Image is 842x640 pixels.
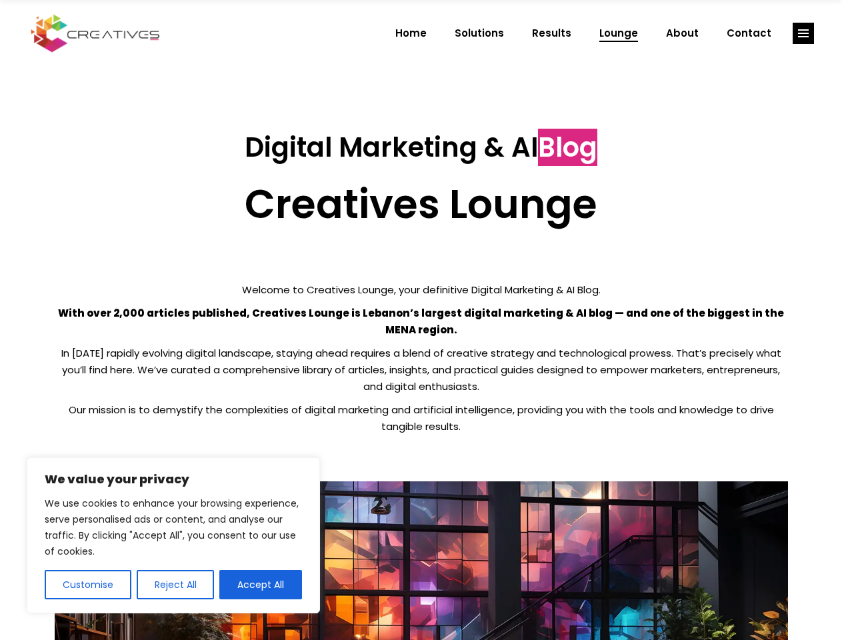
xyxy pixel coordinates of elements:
[45,495,302,559] p: We use cookies to enhance your browsing experience, serve personalised ads or content, and analys...
[55,281,788,298] p: Welcome to Creatives Lounge, your definitive Digital Marketing & AI Blog.
[137,570,215,599] button: Reject All
[219,570,302,599] button: Accept All
[58,306,784,337] strong: With over 2,000 articles published, Creatives Lounge is Lebanon’s largest digital marketing & AI ...
[599,16,638,51] span: Lounge
[666,16,699,51] span: About
[55,345,788,395] p: In [DATE] rapidly evolving digital landscape, staying ahead requires a blend of creative strategy...
[27,457,320,613] div: We value your privacy
[532,16,571,51] span: Results
[395,16,427,51] span: Home
[518,16,585,51] a: Results
[455,16,504,51] span: Solutions
[727,16,771,51] span: Contact
[381,16,441,51] a: Home
[55,180,788,228] h2: Creatives Lounge
[713,16,785,51] a: Contact
[793,23,814,44] a: link
[45,471,302,487] p: We value your privacy
[538,129,597,166] span: Blog
[55,401,788,435] p: Our mission is to demystify the complexities of digital marketing and artificial intelligence, pr...
[441,16,518,51] a: Solutions
[652,16,713,51] a: About
[28,13,163,54] img: Creatives
[45,570,131,599] button: Customise
[55,131,788,163] h3: Digital Marketing & AI
[585,16,652,51] a: Lounge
